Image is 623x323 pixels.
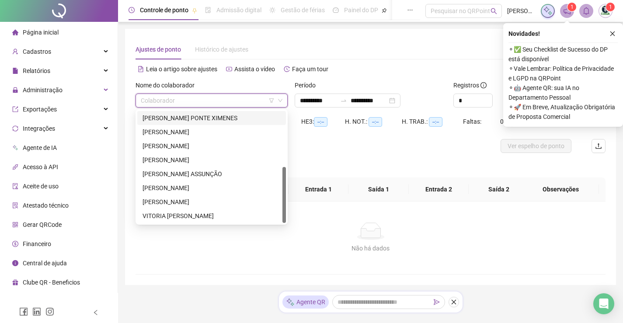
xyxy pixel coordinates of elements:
span: --:-- [429,117,442,127]
span: facebook [19,307,28,316]
div: [PERSON_NAME] [143,127,281,137]
span: notification [563,7,571,15]
div: VITORIA DANTAS BRITO [137,209,286,223]
span: Admissão digital [216,7,261,14]
span: bell [582,7,590,15]
span: file [12,68,18,74]
div: [PERSON_NAME] ASSUNÇÃO [143,169,281,179]
span: Painel do DP [344,7,378,14]
span: audit [12,183,18,189]
span: info-circle [12,260,18,266]
span: info-circle [480,82,487,88]
th: Entrada 1 [289,177,349,201]
div: MARIA EDUARDA FEITOSA DE CARVALHO [137,153,286,167]
img: sparkle-icon.fc2bf0ac1784a2077858766a79e2daf3.svg [543,6,553,16]
span: dollar [12,241,18,247]
div: MARIANA SABINO MENDES [137,181,286,195]
span: Leia o artigo sobre ajustes [146,66,217,73]
span: pushpin [382,8,387,13]
span: Controle de ponto [140,7,188,14]
div: LIVIA DE SOUSA DA SILVA [137,125,286,139]
span: export [12,106,18,112]
span: close [451,299,457,305]
span: Aceite de uso [23,183,59,190]
span: home [12,29,18,35]
span: Central de ajuda [23,260,67,267]
span: 1 [571,4,574,10]
span: api [12,164,18,170]
span: user-add [12,49,18,55]
span: ⚬ ✅ Seu Checklist de Sucesso do DP está disponível [508,45,618,64]
span: file-done [205,7,211,13]
span: Gerar QRCode [23,221,62,228]
div: [PERSON_NAME] [143,197,281,207]
div: [PERSON_NAME] [143,183,281,193]
span: file-text [138,66,144,72]
span: [PERSON_NAME] [507,6,536,16]
span: Assista o vídeo [234,66,275,73]
span: to [340,97,347,104]
span: --:-- [314,117,327,127]
sup: 1 [567,3,576,11]
span: left [93,309,99,316]
span: down [278,98,283,103]
label: Período [295,80,321,90]
th: Entrada 2 [409,177,469,201]
button: Ver espelho de ponto [501,139,571,153]
span: ellipsis [407,7,413,13]
span: ⚬ Vale Lembrar: Política de Privacidade e LGPD na QRPoint [508,64,618,83]
span: search [491,8,497,14]
span: Registros [453,80,487,90]
span: Agente de IA [23,144,57,151]
span: youtube [226,66,232,72]
span: Página inicial [23,29,59,36]
span: Faça um tour [292,66,328,73]
span: history [284,66,290,72]
span: instagram [45,307,54,316]
span: lock [12,87,18,93]
span: Novidades ! [508,29,540,38]
sup: Atualize o seu contato no menu Meus Dados [606,3,615,11]
div: NILVIA GONÇALVES DE ASSIS [137,195,286,209]
span: Faltas: [463,118,483,125]
div: [PERSON_NAME] [143,155,281,165]
span: Financeiro [23,240,51,247]
span: close [609,31,616,37]
span: sync [12,125,18,132]
span: Gestão de férias [281,7,325,14]
div: Agente QR [282,295,329,309]
span: Exportações [23,106,57,113]
span: qrcode [12,222,18,228]
span: clock-circle [129,7,135,13]
th: Saída 1 [348,177,409,201]
span: ⚬ 🚀 Em Breve, Atualização Obrigatória de Proposta Comercial [508,102,618,122]
span: dashboard [333,7,339,13]
span: Histórico de ajustes [195,46,248,53]
label: Nome do colaborador [136,80,200,90]
span: ⚬ 🤖 Agente QR: sua IA no Departamento Pessoal [508,83,618,102]
div: [PERSON_NAME] PONTE XIMENES [143,113,281,123]
span: filter [269,98,274,103]
img: sparkle-icon.fc2bf0ac1784a2077858766a79e2daf3.svg [286,298,295,307]
div: H. NOT.: [345,117,402,127]
span: Clube QR - Beneficios [23,279,80,286]
span: pushpin [192,8,197,13]
th: Observações [522,177,599,201]
span: Integrações [23,125,55,132]
span: gift [12,279,18,285]
span: 1 [609,4,612,10]
span: Administração [23,87,63,94]
div: IASMIM ARAUJO PONTE XIMENES [137,111,286,125]
span: swap-right [340,97,347,104]
span: Acesso à API [23,163,58,170]
span: sun [269,7,275,13]
div: Não há dados [146,243,595,253]
th: Saída 2 [469,177,529,201]
span: solution [12,202,18,208]
span: Atestado técnico [23,202,69,209]
span: Ajustes de ponto [136,46,181,53]
span: --:-- [369,117,382,127]
div: [PERSON_NAME] [143,141,281,151]
span: Observações [529,184,592,194]
span: linkedin [32,307,41,316]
